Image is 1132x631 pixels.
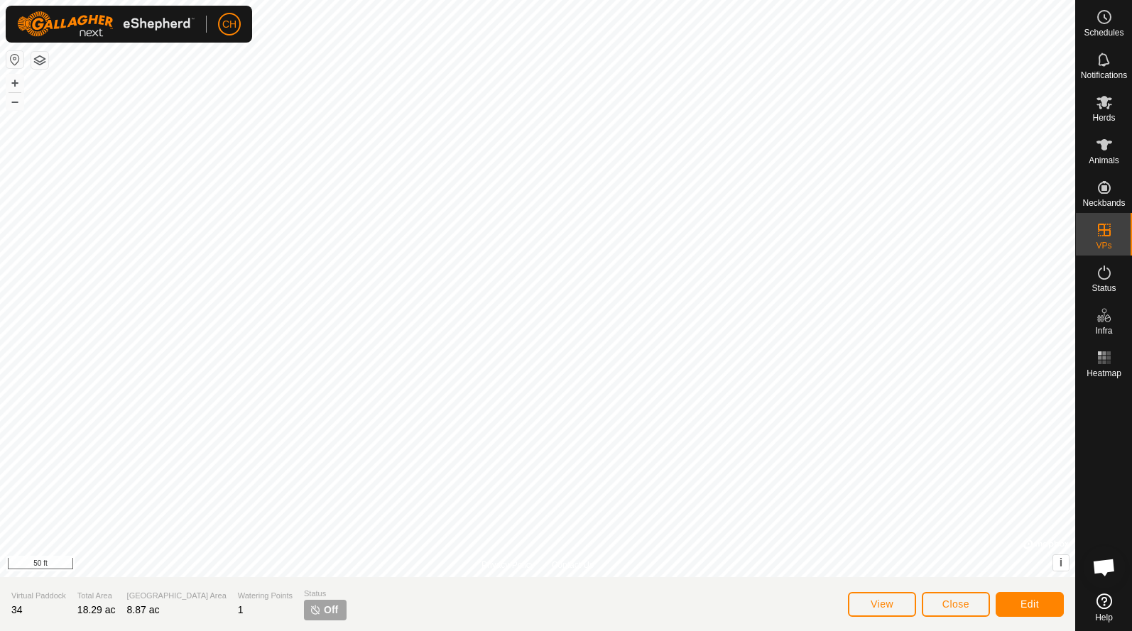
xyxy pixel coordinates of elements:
span: Edit [1021,598,1039,610]
span: Total Area [77,590,116,602]
img: Gallagher Logo [17,11,195,37]
span: Animals [1089,156,1119,165]
span: Herds [1092,114,1115,122]
span: Status [304,588,347,600]
span: VPs [1096,241,1111,250]
span: Virtual Paddock [11,590,66,602]
button: View [848,592,916,617]
img: turn-off [310,604,321,615]
span: Neckbands [1082,199,1125,207]
a: Help [1076,588,1132,627]
span: Heatmap [1087,369,1121,378]
span: 34 [11,604,23,615]
div: Open chat [1083,546,1126,588]
button: + [6,75,23,92]
span: Watering Points [238,590,293,602]
button: Close [922,592,990,617]
span: Schedules [1084,28,1123,37]
a: Contact Us [552,559,594,571]
span: Infra [1095,327,1112,335]
span: 8.87 ac [127,604,160,615]
span: i [1060,556,1062,569]
a: Privacy Policy [481,559,535,571]
span: Close [942,598,969,610]
span: View [871,598,893,610]
button: – [6,93,23,110]
button: Reset Map [6,51,23,68]
span: CH [222,17,236,32]
span: Help [1095,613,1113,622]
span: 1 [238,604,244,615]
button: i [1053,555,1069,571]
span: Status [1092,284,1116,292]
span: 18.29 ac [77,604,116,615]
button: Map Layers [31,52,48,69]
span: Off [324,603,338,618]
span: Notifications [1081,71,1127,79]
span: [GEOGRAPHIC_DATA] Area [127,590,227,602]
button: Edit [996,592,1064,617]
